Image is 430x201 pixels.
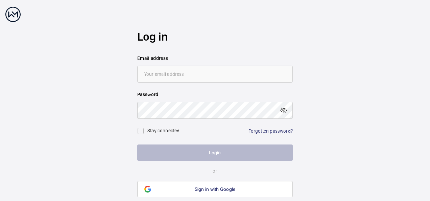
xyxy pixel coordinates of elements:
a: Forgotten password? [248,128,293,134]
input: Your email address [137,66,293,83]
h2: Log in [137,29,293,45]
label: Stay connected [147,128,180,133]
p: or [137,167,293,174]
button: Login [137,144,293,161]
label: Email address [137,55,293,62]
span: Sign in with Google [195,186,236,192]
label: Password [137,91,293,98]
